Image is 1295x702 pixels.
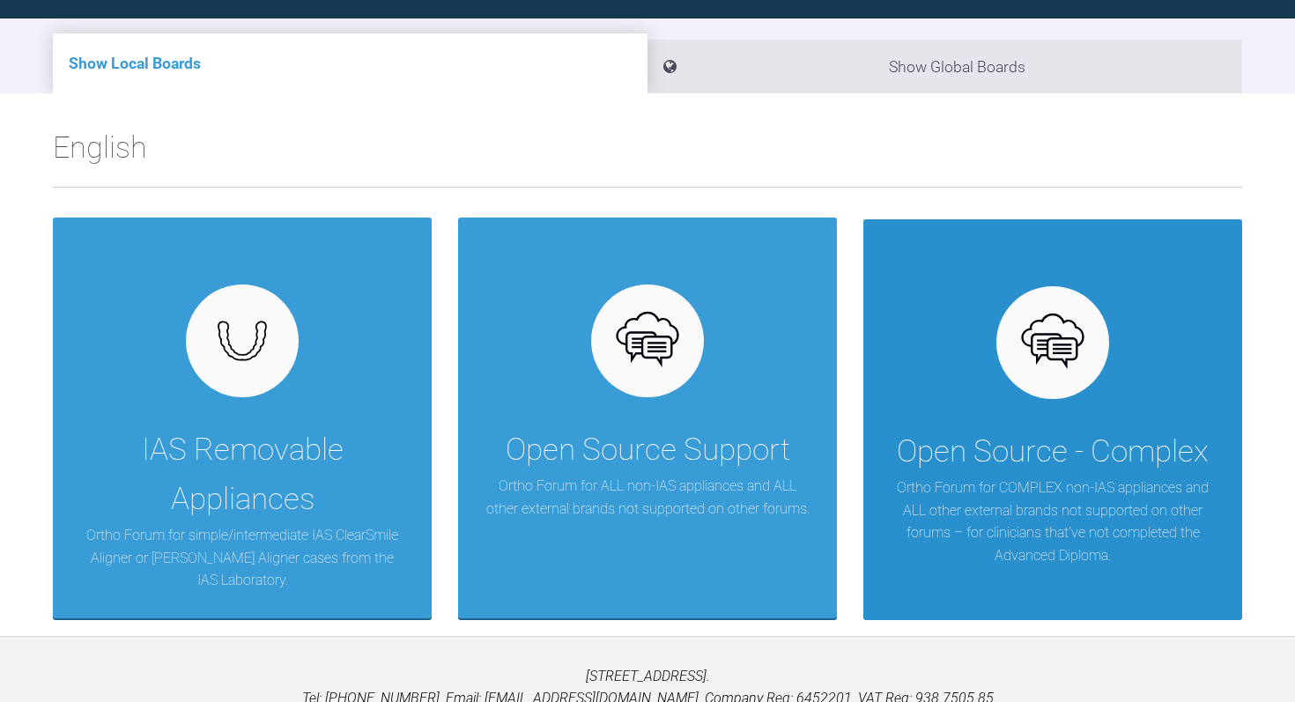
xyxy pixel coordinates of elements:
div: Open Source Support [506,425,790,475]
div: Open Source - Complex [897,427,1209,477]
a: Open Source SupportOrtho Forum for ALL non-IAS appliances and ALL other external brands not suppo... [458,218,837,618]
img: opensource.6e495855.svg [614,307,682,375]
p: Ortho Forum for ALL non-IAS appliances and ALL other external brands not supported on other forums. [485,475,810,520]
h2: English [53,123,1242,187]
img: opensource.6e495855.svg [1019,309,1087,377]
p: Ortho Forum for simple/intermediate IAS ClearSmile Aligner or [PERSON_NAME] Aligner cases from th... [79,524,405,592]
p: Ortho Forum for COMPLEX non-IAS appliances and ALL other external brands not supported on other f... [890,477,1216,566]
img: removables.927eaa4e.svg [209,315,277,366]
a: Open Source - ComplexOrtho Forum for COMPLEX non-IAS appliances and ALL other external brands not... [863,218,1242,618]
a: IAS Removable AppliancesOrtho Forum for simple/intermediate IAS ClearSmile Aligner or [PERSON_NAM... [53,218,432,618]
li: Show Local Boards [53,33,647,93]
div: IAS Removable Appliances [79,425,405,524]
li: Show Global Boards [647,40,1242,93]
